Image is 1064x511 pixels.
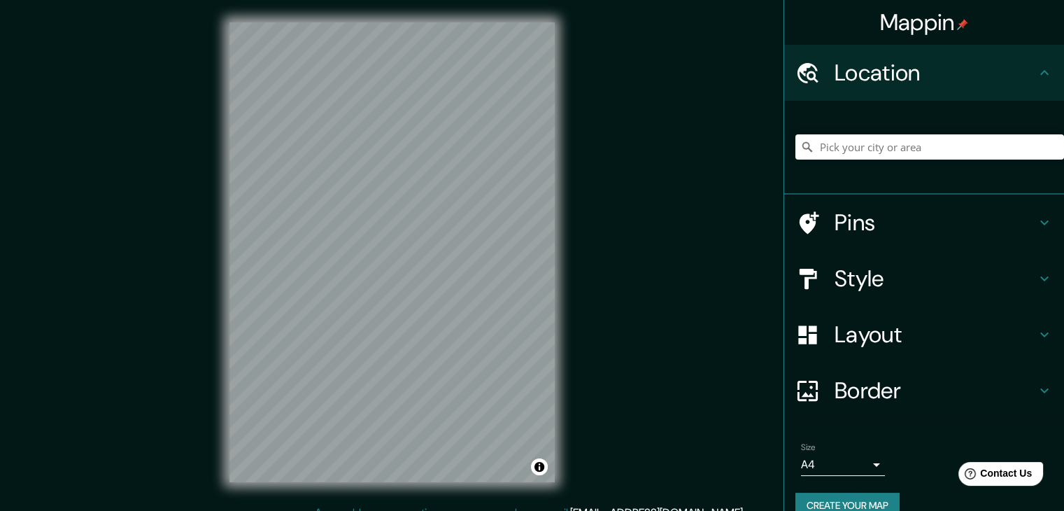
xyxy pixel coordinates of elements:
div: Location [784,45,1064,101]
h4: Border [835,377,1036,405]
h4: Location [835,59,1036,87]
div: A4 [801,454,885,476]
div: Pins [784,195,1064,251]
input: Pick your city or area [795,134,1064,160]
div: Layout [784,307,1064,363]
button: Toggle attribution [531,458,548,475]
h4: Layout [835,321,1036,349]
h4: Style [835,265,1036,293]
div: Border [784,363,1064,419]
label: Size [801,442,816,454]
iframe: Help widget launcher [939,456,1049,496]
canvas: Map [229,22,555,482]
h4: Pins [835,209,1036,237]
div: Style [784,251,1064,307]
img: pin-icon.png [957,19,968,30]
h4: Mappin [880,8,969,36]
